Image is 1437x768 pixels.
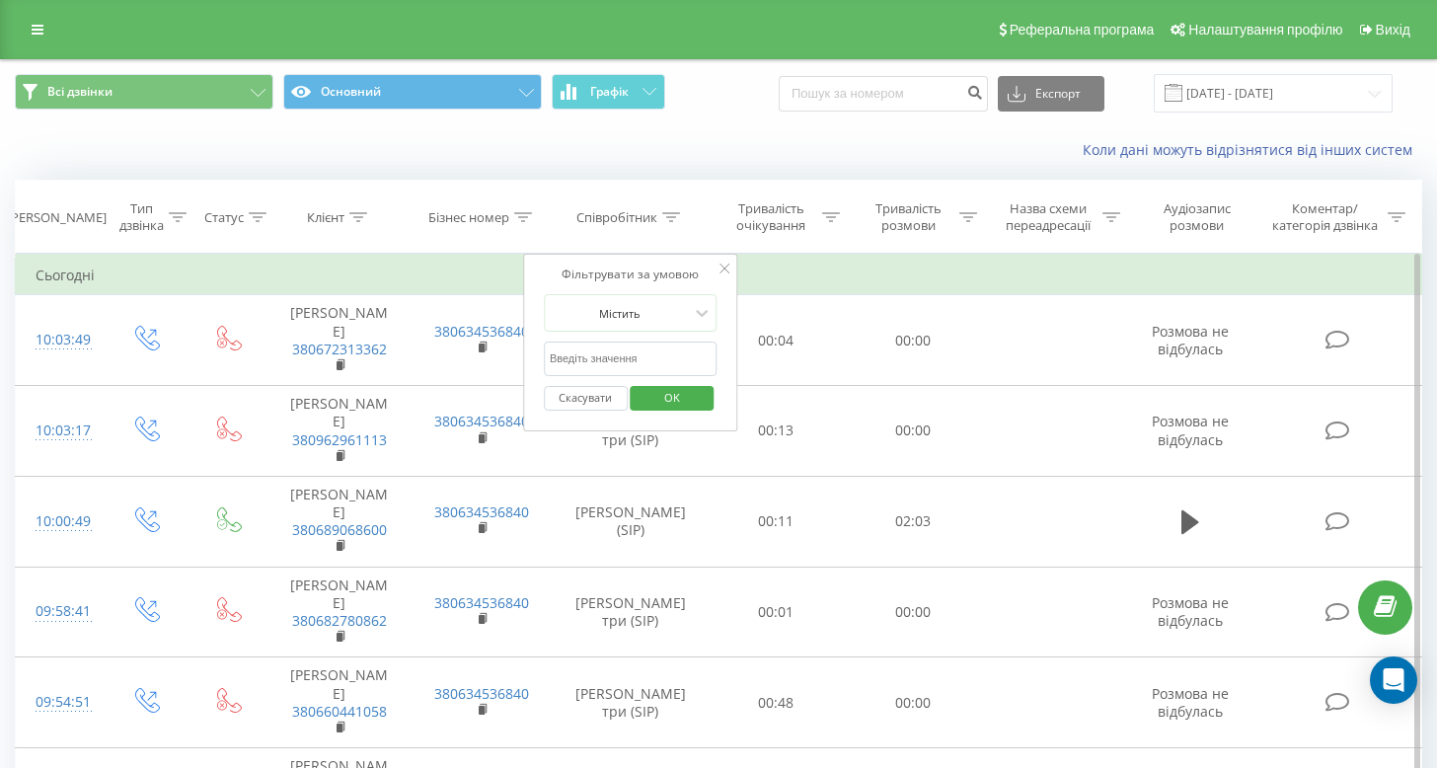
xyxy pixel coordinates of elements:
input: Введіть значення [544,342,718,376]
a: 380634536840 [434,593,529,612]
td: [PERSON_NAME] [267,657,411,748]
div: 09:58:41 [36,592,84,631]
span: Реферальна програма [1010,22,1155,38]
a: 380682780862 [292,611,387,630]
button: OK [631,386,715,411]
div: Аудіозапис розмови [1143,200,1252,234]
a: 380660441058 [292,702,387,721]
div: Статус [204,209,244,226]
td: 00:00 [845,386,982,477]
td: [PERSON_NAME] (SIP) [554,476,708,567]
td: [PERSON_NAME] [267,476,411,567]
div: Open Intercom Messenger [1370,656,1417,704]
td: [PERSON_NAME] [267,386,411,477]
a: Коли дані можуть відрізнятися вiд інших систем [1083,140,1422,159]
div: 09:54:51 [36,683,84,722]
a: 380634536840 [434,684,529,703]
div: 10:03:17 [36,412,84,450]
a: 380634536840 [434,322,529,341]
a: 380689068600 [292,520,387,539]
button: Скасувати [544,386,628,411]
div: [PERSON_NAME] [7,209,107,226]
td: 00:00 [845,567,982,657]
div: Фільтрувати за умовою [544,265,718,284]
td: 00:00 [845,295,982,386]
button: Експорт [998,76,1104,112]
td: 00:48 [708,657,845,748]
div: Тип дзвінка [119,200,164,234]
td: Сьогодні [16,256,1422,295]
span: Розмова не відбулась [1152,684,1229,721]
div: Клієнт [307,209,344,226]
div: 10:00:49 [36,502,84,541]
td: 00:01 [708,567,845,657]
div: Бізнес номер [428,209,509,226]
button: Графік [552,74,665,110]
td: 02:03 [845,476,982,567]
td: 00:00 [845,657,982,748]
a: 380634536840 [434,412,529,430]
td: 00:04 [708,295,845,386]
input: Пошук за номером [779,76,988,112]
div: Тривалість розмови [863,200,954,234]
td: 00:13 [708,386,845,477]
span: Вихід [1376,22,1410,38]
div: Коментар/категорія дзвінка [1267,200,1383,234]
a: 380962961113 [292,430,387,449]
span: OK [644,382,700,413]
span: Графік [590,85,629,99]
div: 10:03:49 [36,321,84,359]
div: Співробітник [576,209,657,226]
td: [PERSON_NAME] три (SIP) [554,657,708,748]
div: Назва схеми переадресації [1000,200,1097,234]
a: 380634536840 [434,502,529,521]
a: 380672313362 [292,340,387,358]
td: [PERSON_NAME] три (SIP) [554,567,708,657]
div: Тривалість очікування [725,200,817,234]
span: Розмова не відбулась [1152,322,1229,358]
td: [PERSON_NAME] [267,567,411,657]
button: Всі дзвінки [15,74,273,110]
button: Основний [283,74,542,110]
span: Всі дзвінки [47,84,113,100]
span: Налаштування профілю [1188,22,1342,38]
span: Розмова не відбулась [1152,412,1229,448]
span: Розмова не відбулась [1152,593,1229,630]
td: 00:11 [708,476,845,567]
td: [PERSON_NAME] [267,295,411,386]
